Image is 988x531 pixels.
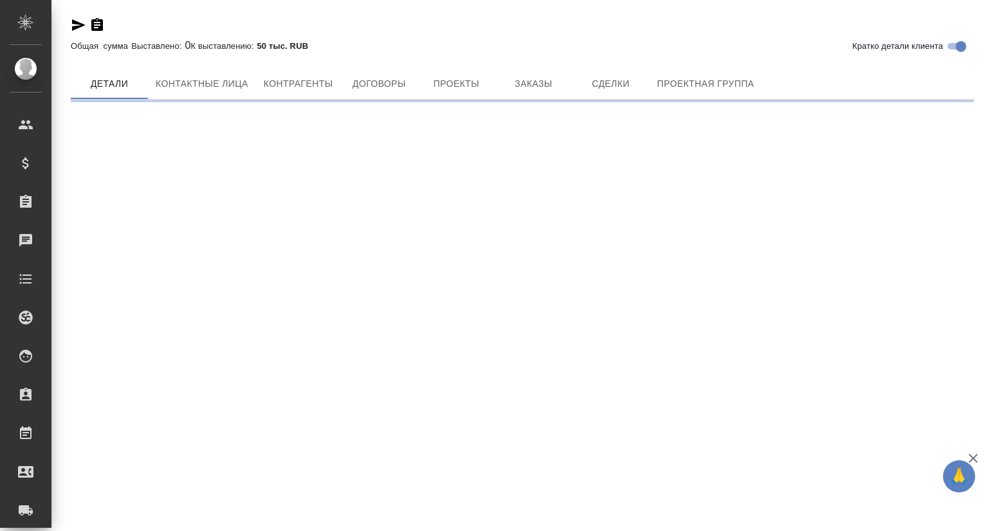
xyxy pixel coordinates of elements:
[89,17,105,33] button: Скопировать ссылку
[78,76,140,92] span: Детали
[348,76,410,92] span: Договоры
[502,76,564,92] span: Заказы
[852,40,943,53] span: Кратко детали клиента
[131,41,185,51] p: Выставлено:
[71,17,86,33] button: Скопировать ссылку для ЯМессенджера
[425,76,487,92] span: Проекты
[580,76,641,92] span: Сделки
[71,38,974,53] div: 0
[71,41,131,51] p: Общая сумма
[657,76,754,92] span: Проектная группа
[943,460,975,492] button: 🙏
[191,41,257,51] p: К выставлению:
[156,76,248,92] span: Контактные лица
[264,76,333,92] span: Контрагенты
[257,41,318,51] p: 50 тыс. RUB
[948,463,970,490] span: 🙏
